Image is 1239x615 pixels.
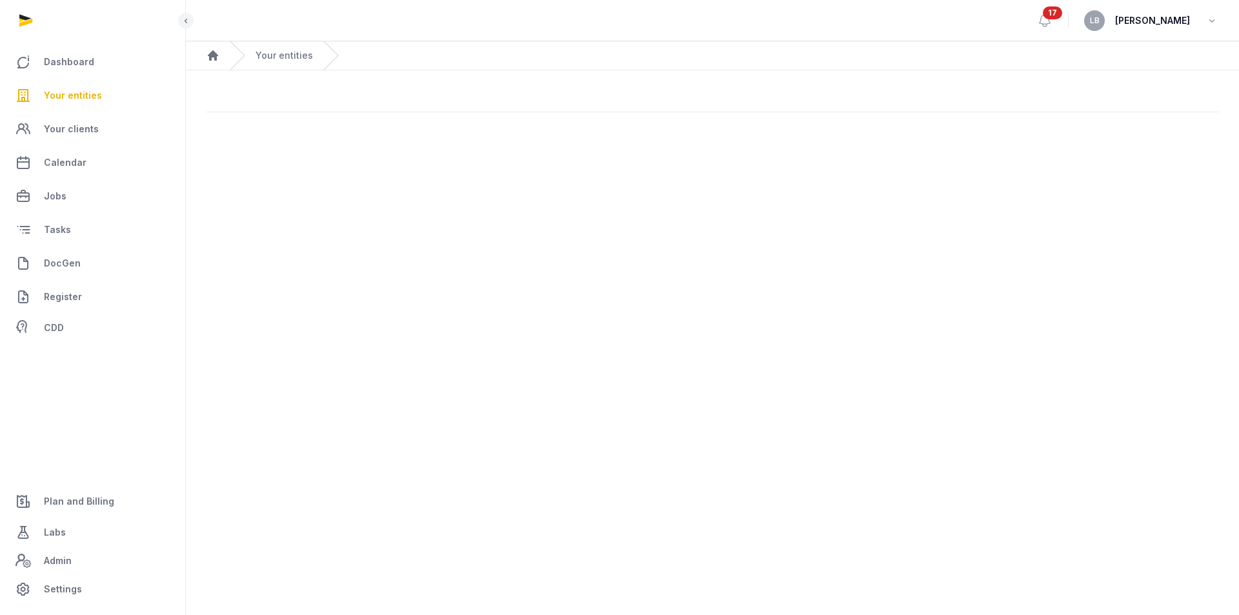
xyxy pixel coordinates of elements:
span: Admin [44,553,72,569]
a: Jobs [10,181,175,212]
a: Your entities [256,49,313,62]
a: Calendar [10,147,175,178]
span: Labs [44,525,66,540]
a: CDD [10,315,175,341]
span: [PERSON_NAME] [1115,13,1190,28]
span: Your clients [44,121,99,137]
a: Tasks [10,214,175,245]
button: LB [1084,10,1105,31]
a: Your entities [10,80,175,111]
span: LB [1090,17,1100,25]
a: Admin [10,548,175,574]
span: Register [44,289,82,305]
span: CDD [44,320,64,336]
span: Settings [44,581,82,597]
a: Dashboard [10,46,175,77]
span: Your entities [44,88,102,103]
a: Plan and Billing [10,486,175,517]
span: Plan and Billing [44,494,114,509]
span: 17 [1043,6,1062,19]
nav: Breadcrumb [186,41,1239,70]
span: Tasks [44,222,71,237]
a: Settings [10,574,175,605]
a: Your clients [10,114,175,145]
a: Labs [10,517,175,548]
span: Calendar [44,155,86,170]
a: Register [10,281,175,312]
span: Dashboard [44,54,94,70]
span: Jobs [44,188,66,204]
span: DocGen [44,256,81,271]
a: DocGen [10,248,175,279]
